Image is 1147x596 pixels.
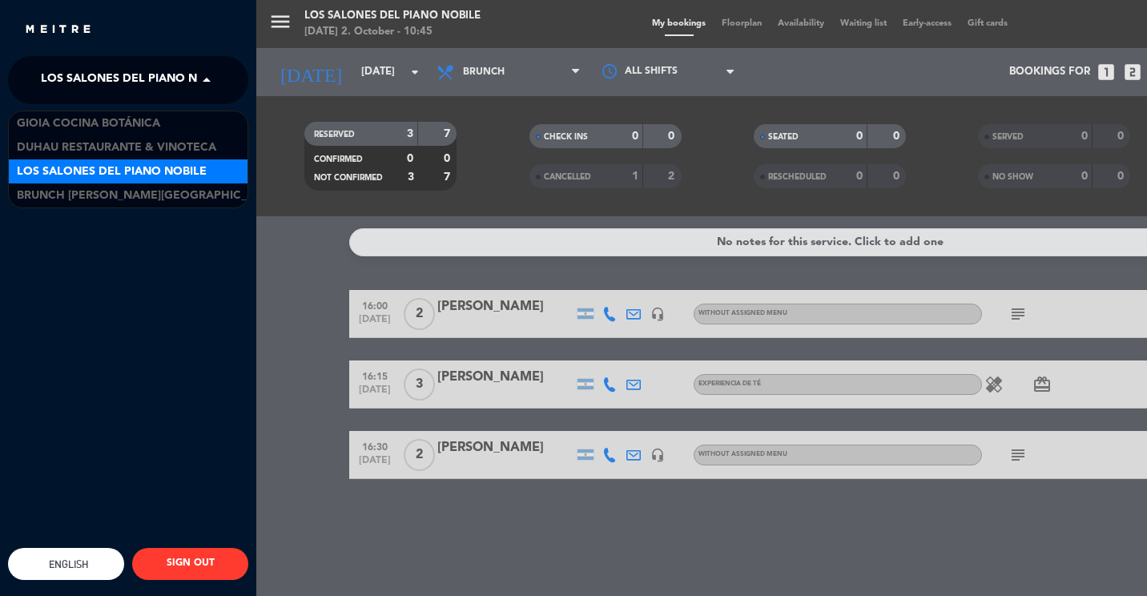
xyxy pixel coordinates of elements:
[41,63,231,97] span: Los Salones del Piano Nobile
[24,24,92,36] img: MEITRE
[17,139,216,157] span: Duhau Restaurante & Vinoteca
[45,558,88,570] span: English
[17,187,372,205] span: Brunch [PERSON_NAME][GEOGRAPHIC_DATA][PERSON_NAME]
[17,163,207,181] span: Los Salones del Piano Nobile
[17,115,160,133] span: Gioia Cocina Botánica
[132,548,248,580] button: SIGN OUT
